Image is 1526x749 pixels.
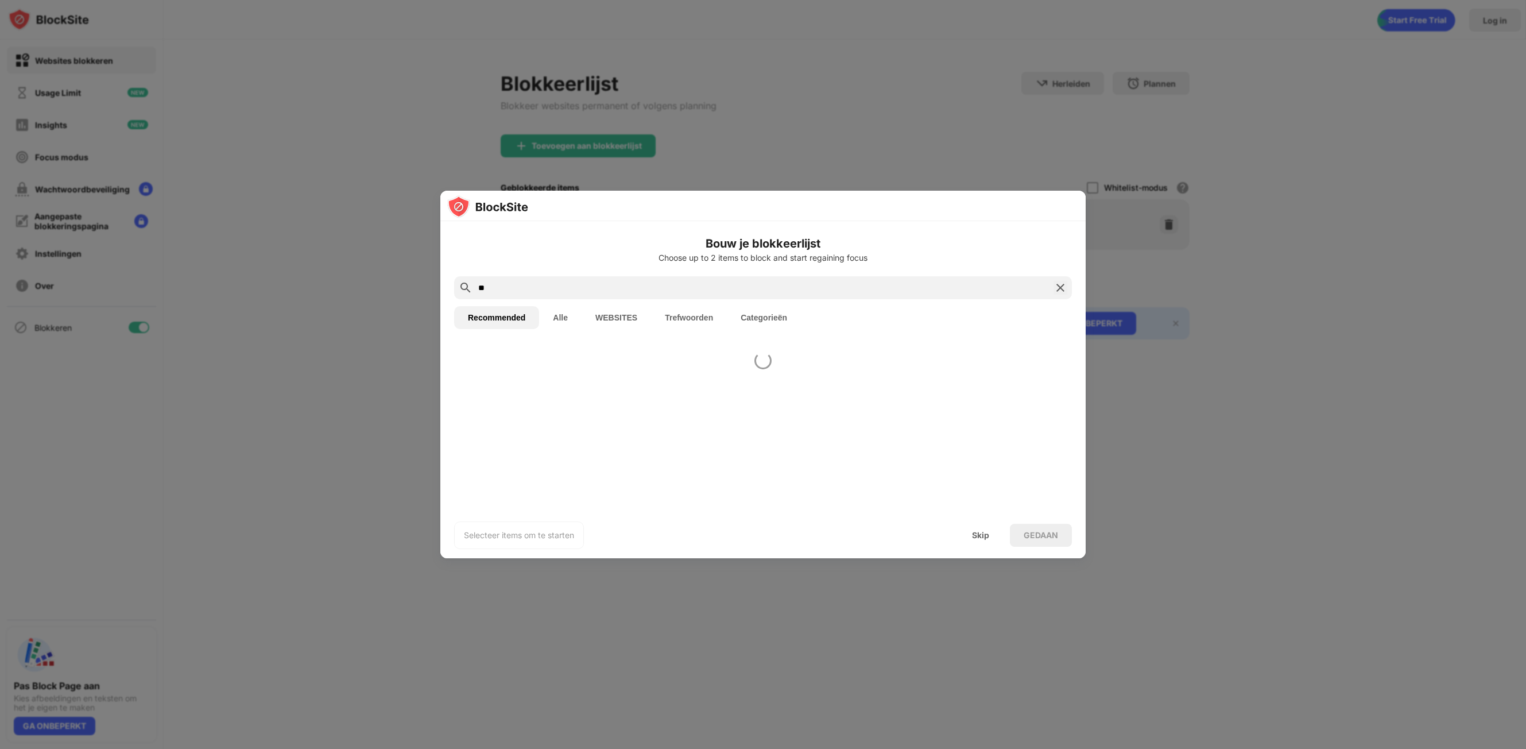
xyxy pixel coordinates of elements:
[727,306,801,329] button: Categorieën
[972,531,989,540] div: Skip
[454,235,1072,252] h6: Bouw je blokkeerlijst
[1024,531,1058,540] div: GEDAAN
[539,306,582,329] button: Alle
[582,306,651,329] button: WEBSITES
[464,530,574,541] div: Selecteer items om te starten
[651,306,727,329] button: Trefwoorden
[459,281,472,295] img: search.svg
[447,195,528,218] img: logo-blocksite.svg
[454,306,539,329] button: Recommended
[1054,281,1067,295] img: search-close
[454,253,1072,262] div: Choose up to 2 items to block and start regaining focus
